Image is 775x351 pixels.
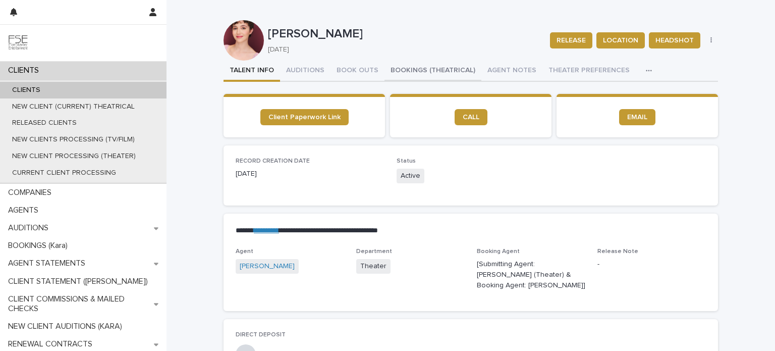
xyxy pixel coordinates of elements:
a: CALL [455,109,487,125]
a: EMAIL [619,109,655,125]
button: HEADSHOT [649,32,700,48]
span: RELEASE [557,35,586,45]
button: TALENT INFO [224,61,280,82]
p: [DATE] [236,169,384,179]
button: BOOK OUTS [330,61,384,82]
span: Agent [236,248,253,255]
span: Theater [356,259,391,274]
button: THEATER PREFERENCES [542,61,636,82]
button: RELEASE [550,32,592,48]
img: 9JgRvJ3ETPGCJDhvPVA5 [8,33,28,53]
p: [Submitting Agent: [PERSON_NAME] (Theater) & Booking Agent: [PERSON_NAME]] [477,259,585,290]
button: BOOKINGS (THEATRICAL) [384,61,481,82]
button: AUDITIONS [280,61,330,82]
p: BOOKINGS (Kara) [4,241,76,250]
p: [DATE] [268,45,538,54]
a: [PERSON_NAME] [240,261,295,272]
p: AUDITIONS [4,223,57,233]
p: AGENT STATEMENTS [4,259,93,268]
p: CLIENT COMMISSIONS & MAILED CHECKS [4,294,154,314]
span: Booking Agent [477,248,520,255]
span: LOCATION [603,35,638,45]
span: DIRECT DEPOSIT [236,332,286,338]
p: NEW CLIENT (CURRENT) THEATRICAL [4,103,143,111]
span: RECORD CREATION DATE [236,158,310,164]
button: LOCATION [596,32,645,48]
p: CLIENTS [4,66,47,75]
p: RENEWAL CONTRACTS [4,339,100,349]
p: NEW CLIENT AUDITIONS (KARA) [4,322,130,331]
span: Release Note [597,248,638,255]
p: AGENTS [4,206,46,215]
a: Client Paperwork Link [260,109,349,125]
p: - [597,259,706,270]
span: Active [397,169,424,183]
p: CURRENT CLIENT PROCESSING [4,169,124,177]
p: NEW CLIENT PROCESSING (THEATER) [4,152,144,161]
span: HEADSHOT [655,35,694,45]
p: RELEASED CLIENTS [4,119,85,127]
p: CLIENTS [4,86,48,94]
span: Department [356,248,392,255]
p: CLIENT STATEMENT ([PERSON_NAME]) [4,277,156,286]
span: CALL [463,114,479,121]
p: NEW CLIENTS PROCESSING (TV/FILM) [4,135,143,144]
span: Client Paperwork Link [268,114,341,121]
span: Status [397,158,416,164]
span: EMAIL [627,114,647,121]
p: [PERSON_NAME] [268,27,542,41]
button: AGENT NOTES [481,61,542,82]
p: COMPANIES [4,188,60,197]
